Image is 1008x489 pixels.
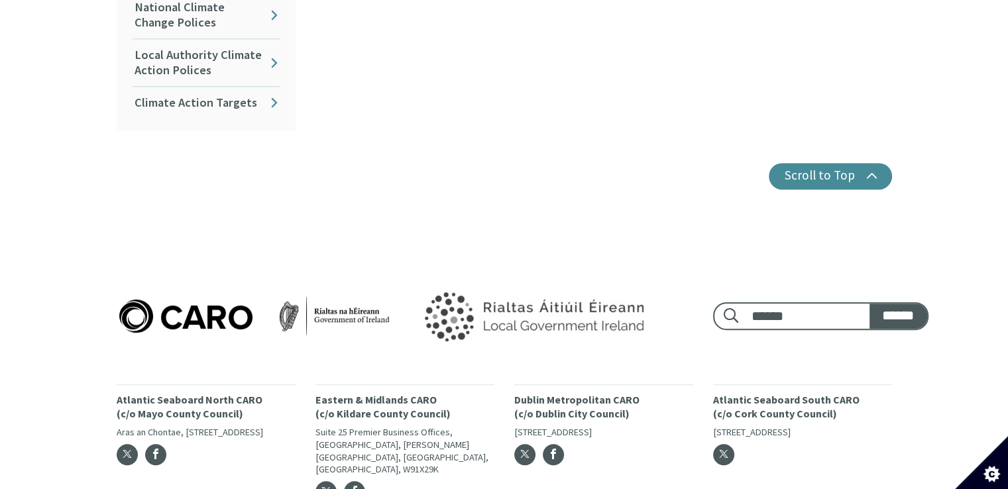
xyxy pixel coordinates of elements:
[713,444,734,465] a: Twitter
[514,426,693,439] p: [STREET_ADDRESS]
[713,393,892,421] p: Atlantic Seaboard South CARO (c/o Cork County Council)
[117,297,392,335] img: Caro logo
[315,426,494,476] p: Suite 25 Premier Business Offices, [GEOGRAPHIC_DATA], [PERSON_NAME][GEOGRAPHIC_DATA], [GEOGRAPHIC...
[133,87,280,118] a: Climate Action Targets
[145,444,166,465] a: Facebook
[543,444,564,465] a: Facebook
[955,436,1008,489] button: Set cookie preferences
[117,393,296,421] p: Atlantic Seaboard North CARO (c/o Mayo County Council)
[133,39,280,86] a: Local Authority Climate Action Polices
[514,444,535,465] a: Twitter
[394,274,670,358] img: Government of Ireland logo
[315,393,494,421] p: Eastern & Midlands CARO (c/o Kildare County Council)
[117,426,296,439] p: Aras an Chontae, [STREET_ADDRESS]
[514,393,693,421] p: Dublin Metropolitan CARO (c/o Dublin City Council)
[117,444,138,465] a: Twitter
[769,163,892,190] button: Scroll to Top
[713,426,892,439] p: [STREET_ADDRESS]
